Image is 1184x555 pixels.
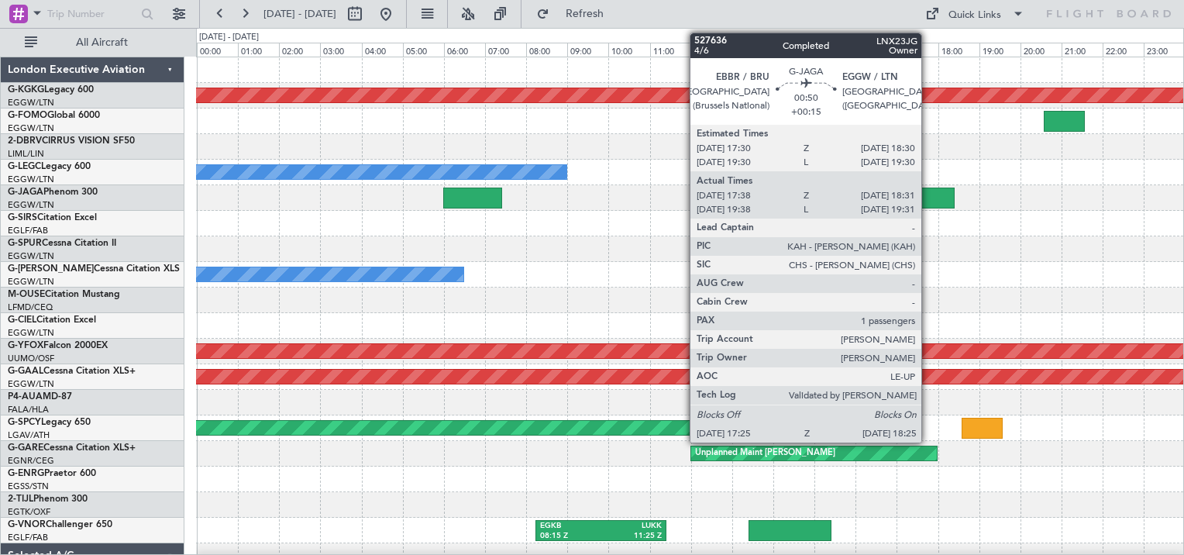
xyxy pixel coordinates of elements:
[8,392,43,402] span: P4-AUA
[8,136,135,146] a: 2-DBRVCIRRUS VISION SF50
[722,224,778,235] div: 12:40 Z
[8,239,42,248] span: G-SPUR
[8,495,33,504] span: 2-TIJL
[8,174,54,185] a: EGGW/LTN
[8,162,91,171] a: G-LEGCLegacy 600
[938,43,979,57] div: 18:00
[8,341,43,350] span: G-YFOX
[608,43,649,57] div: 10:00
[8,290,45,299] span: M-OUSE
[540,521,601,532] div: EGKB
[8,85,44,95] span: G-KGKG
[8,264,180,274] a: G-[PERSON_NAME]Cessna Citation XLS
[8,162,41,171] span: G-LEGC
[695,442,835,465] div: Unplanned Maint [PERSON_NAME]
[1062,43,1103,57] div: 21:00
[529,2,622,26] button: Refresh
[8,520,46,529] span: G-VNOR
[8,443,43,453] span: G-GARE
[8,188,98,197] a: G-JAGAPhenom 300
[8,213,37,222] span: G-SIRS
[8,315,96,325] a: G-CIELCitation Excel
[403,43,444,57] div: 05:00
[8,199,54,211] a: EGGW/LTN
[8,111,47,120] span: G-FOMO
[8,136,42,146] span: 2-DBRV
[8,520,112,529] a: G-VNORChallenger 650
[8,225,48,236] a: EGLF/FAB
[17,30,168,55] button: All Aircraft
[444,43,485,57] div: 06:00
[8,188,43,197] span: G-JAGA
[948,8,1001,23] div: Quick Links
[1021,43,1062,57] div: 20:00
[40,37,163,48] span: All Aircraft
[650,43,691,57] div: 11:00
[8,213,97,222] a: G-SIRSCitation Excel
[773,43,814,57] div: 14:00
[1103,43,1144,57] div: 22:00
[8,111,100,120] a: G-FOMOGlobal 6000
[362,43,403,57] div: 04:00
[8,85,94,95] a: G-KGKGLegacy 600
[8,367,43,376] span: G-GAAL
[732,43,773,57] div: 13:00
[8,469,96,478] a: G-ENRGPraetor 600
[540,531,601,542] div: 08:15 Z
[8,481,49,492] a: EGSS/STN
[601,521,662,532] div: LUKK
[778,224,834,235] div: 15:35 Z
[8,315,36,325] span: G-CIEL
[8,122,54,134] a: EGGW/LTN
[47,2,136,26] input: Trip Number
[567,43,608,57] div: 09:00
[778,214,834,225] div: EFHK
[979,43,1021,57] div: 19:00
[8,469,44,478] span: G-ENRG
[8,404,49,415] a: FALA/HLA
[199,31,259,44] div: [DATE] - [DATE]
[8,341,108,350] a: G-YFOXFalcon 2000EX
[855,43,897,57] div: 16:00
[8,443,136,453] a: G-GARECessna Citation XLS+
[8,302,53,313] a: LFMD/CEQ
[8,250,54,262] a: EGGW/LTN
[485,43,526,57] div: 07:00
[279,43,320,57] div: 02:00
[691,43,732,57] div: 12:00
[8,264,94,274] span: G-[PERSON_NAME]
[8,290,120,299] a: M-OUSECitation Mustang
[8,392,72,402] a: P4-AUAMD-87
[8,353,54,364] a: UUMO/OSF
[8,455,54,467] a: EGNR/CEG
[601,531,662,542] div: 11:25 Z
[238,43,279,57] div: 01:00
[722,214,778,225] div: EGLF
[8,495,88,504] a: 2-TIJLPhenom 300
[320,43,361,57] div: 03:00
[8,367,136,376] a: G-GAALCessna Citation XLS+
[8,239,116,248] a: G-SPURCessna Citation II
[814,43,855,57] div: 15:00
[552,9,618,19] span: Refresh
[8,97,54,109] a: EGGW/LTN
[8,418,41,427] span: G-SPCY
[8,532,48,543] a: EGLF/FAB
[526,43,567,57] div: 08:00
[263,7,336,21] span: [DATE] - [DATE]
[8,506,50,518] a: EGTK/OXF
[8,429,50,441] a: LGAV/ATH
[917,2,1032,26] button: Quick Links
[8,327,54,339] a: EGGW/LTN
[8,378,54,390] a: EGGW/LTN
[897,43,938,57] div: 17:00
[8,418,91,427] a: G-SPCYLegacy 650
[197,43,238,57] div: 00:00
[8,276,54,288] a: EGGW/LTN
[8,148,44,160] a: LIML/LIN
